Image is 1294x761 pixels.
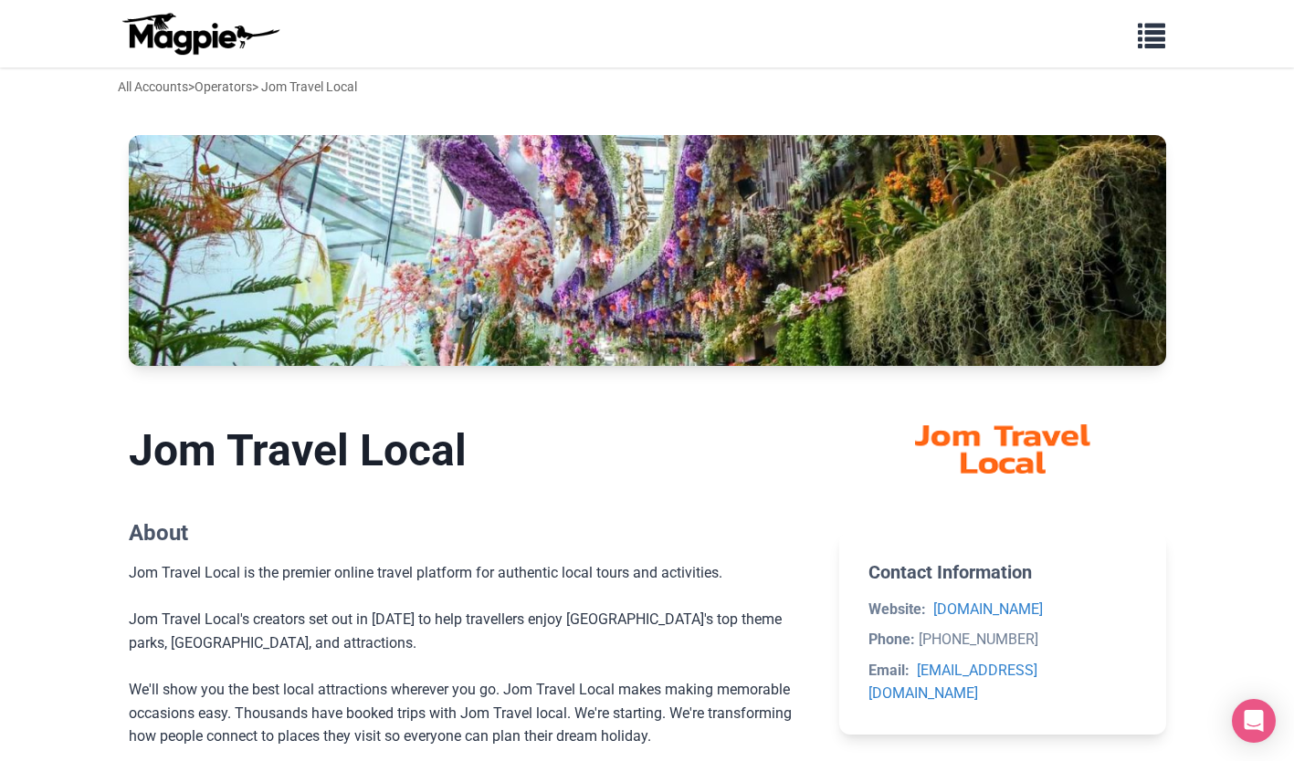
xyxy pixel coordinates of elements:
[129,424,811,477] h1: Jom Travel Local
[118,79,188,94] a: All Accounts
[129,520,811,547] h2: About
[915,424,1090,474] img: Jom Travel Local logo
[868,662,1037,703] a: [EMAIL_ADDRESS][DOMAIN_NAME]
[129,135,1166,365] img: Jom Travel Local
[868,628,1136,652] li: [PHONE_NUMBER]
[868,561,1136,583] h2: Contact Information
[118,12,282,56] img: logo-ab69f6fb50320c5b225c76a69d11143b.png
[868,662,910,679] strong: Email:
[118,77,357,97] div: > > Jom Travel Local
[1232,699,1276,743] div: Open Intercom Messenger
[195,79,252,94] a: Operators
[933,600,1043,618] a: [DOMAIN_NAME]
[868,600,926,618] strong: Website:
[868,631,915,648] strong: Phone:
